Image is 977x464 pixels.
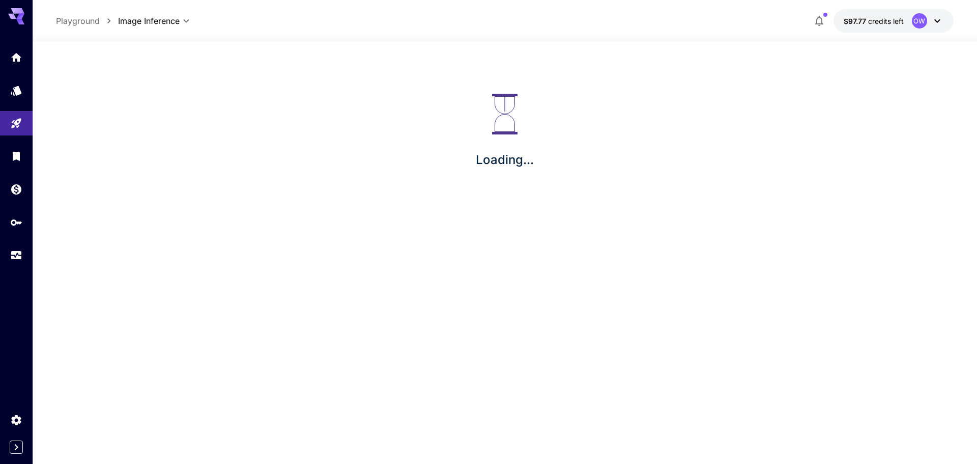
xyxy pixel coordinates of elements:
[10,84,22,97] div: Models
[868,17,904,25] span: credits left
[118,15,180,27] span: Image Inference
[834,9,954,33] button: $97.76744OW
[56,15,100,27] a: Playground
[10,51,22,64] div: Home
[844,17,868,25] span: $97.77
[10,441,23,454] button: Expand sidebar
[10,414,22,426] div: Settings
[476,151,534,169] p: Loading...
[56,15,118,27] nav: breadcrumb
[10,150,22,162] div: Library
[10,117,22,130] div: Playground
[912,13,927,29] div: OW
[10,183,22,196] div: Wallet
[10,249,22,262] div: Usage
[10,216,22,229] div: API Keys
[844,16,904,26] div: $97.76744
